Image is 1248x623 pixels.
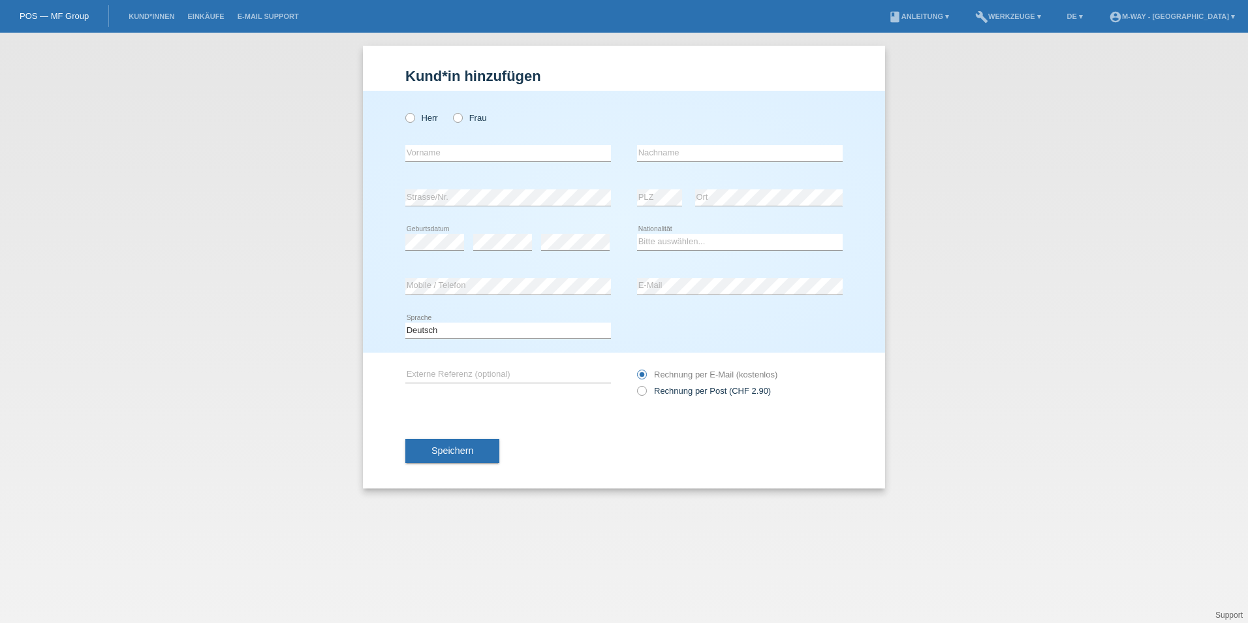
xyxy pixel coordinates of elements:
a: DE ▾ [1061,12,1089,20]
button: Speichern [405,439,499,464]
a: E-Mail Support [231,12,305,20]
a: POS — MF Group [20,11,89,21]
input: Rechnung per E-Mail (kostenlos) [637,370,646,386]
label: Herr [405,113,438,123]
label: Frau [453,113,486,123]
span: Speichern [431,445,473,456]
label: Rechnung per Post (CHF 2.90) [637,386,771,396]
input: Rechnung per Post (CHF 2.90) [637,386,646,402]
i: build [975,10,988,24]
input: Frau [453,113,461,121]
i: book [888,10,901,24]
a: Kund*innen [122,12,181,20]
a: buildWerkzeuge ▾ [969,12,1048,20]
a: Support [1215,611,1243,620]
label: Rechnung per E-Mail (kostenlos) [637,370,777,379]
a: Einkäufe [181,12,230,20]
h1: Kund*in hinzufügen [405,68,843,84]
a: account_circlem-way - [GEOGRAPHIC_DATA] ▾ [1102,12,1241,20]
input: Herr [405,113,414,121]
a: bookAnleitung ▾ [882,12,956,20]
i: account_circle [1109,10,1122,24]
